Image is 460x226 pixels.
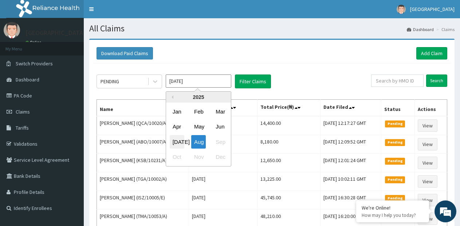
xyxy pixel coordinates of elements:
[189,172,257,191] td: [DATE]
[321,116,381,135] td: [DATE] 12:17:27 GMT
[371,74,424,87] input: Search by HMO ID
[16,125,29,131] span: Tariffs
[166,74,231,88] input: Select Month and Year
[97,172,189,191] td: [PERSON_NAME] (TGA/10002/A)
[191,135,206,149] div: Choose August 2025
[89,24,455,33] h1: All Claims
[97,47,153,60] button: Download Paid Claims
[321,172,381,191] td: [DATE] 10:02:11 GMT
[321,100,381,116] th: Date Filed
[97,154,189,172] td: [PERSON_NAME] (KSB/10231/A)
[97,100,189,116] th: Name
[362,204,424,211] div: We're Online!
[97,191,189,210] td: [PERSON_NAME] (ISZ/10005/E)
[189,191,257,210] td: [DATE]
[410,6,455,12] span: [GEOGRAPHIC_DATA]
[191,105,206,118] div: Choose February 2025
[418,157,437,169] a: View
[4,22,20,38] img: User Image
[385,139,405,146] span: Pending
[435,26,455,32] li: Claims
[385,176,405,183] span: Pending
[97,116,189,135] td: [PERSON_NAME] (QCA/10020/A)
[166,92,231,103] div: 2025
[418,175,437,188] a: View
[235,74,271,88] button: Filter Claims
[257,116,321,135] td: 14,400.00
[257,135,321,154] td: 8,180.00
[170,95,173,99] button: Previous Year
[170,105,184,118] div: Choose January 2025
[16,76,39,83] span: Dashboard
[166,104,231,165] div: month 2025-08
[381,100,415,116] th: Status
[170,135,184,149] div: Choose July 2025
[257,154,321,172] td: 12,650.00
[426,74,447,87] input: Search
[397,5,406,14] img: User Image
[25,30,86,36] p: [GEOGRAPHIC_DATA]
[213,120,227,134] div: Choose June 2025
[257,100,321,116] th: Total Price(₦)
[25,40,43,45] a: Online
[418,138,437,150] a: View
[385,120,405,127] span: Pending
[321,191,381,210] td: [DATE] 16:30:28 GMT
[321,135,381,154] td: [DATE] 12:09:52 GMT
[213,105,227,118] div: Choose March 2025
[257,172,321,191] td: 13,225.00
[257,191,321,210] td: 45,745.00
[16,108,30,115] span: Claims
[97,135,189,154] td: [PERSON_NAME] (ABO/10007/A)
[407,26,434,32] a: Dashboard
[418,194,437,206] a: View
[385,158,405,164] span: Pending
[16,60,53,67] span: Switch Providers
[191,120,206,134] div: Choose May 2025
[418,119,437,132] a: View
[101,78,119,85] div: PENDING
[385,195,405,202] span: Pending
[416,47,447,60] a: Add Claim
[362,212,424,218] p: How may I help you today?
[321,154,381,172] td: [DATE] 12:01:24 GMT
[170,120,184,134] div: Choose April 2025
[415,100,447,116] th: Actions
